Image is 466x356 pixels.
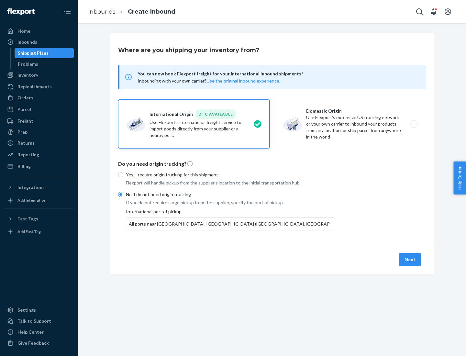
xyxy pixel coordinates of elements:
[17,184,45,191] div: Integrations
[138,78,280,83] span: Inbounding with your own carrier?
[17,118,33,124] div: Freight
[17,307,36,313] div: Settings
[126,191,334,198] p: No, I do not need origin trucking
[4,82,74,92] a: Replenishments
[17,216,38,222] div: Fast Tags
[61,5,74,18] button: Close Navigation
[17,28,30,34] div: Home
[138,70,418,78] span: You can now book Flexport freight for your international inbound shipments!
[17,340,49,346] div: Give Feedback
[4,161,74,172] a: Billing
[17,163,31,170] div: Billing
[126,199,334,206] p: If you do not require cargo pickup from the supplier, specify the port of pickup.
[4,227,74,237] a: Add Fast Tag
[413,5,426,18] button: Open Search Box
[15,48,74,58] a: Shipping Plans
[4,182,74,193] button: Integrations
[17,129,28,135] div: Prep
[18,61,38,67] div: Problems
[17,140,35,146] div: Returns
[17,318,51,324] div: Talk to Support
[441,5,454,18] button: Open account menu
[126,208,334,230] div: International port of pickup
[4,93,74,103] a: Orders
[4,338,74,348] button: Give Feedback
[17,106,31,113] div: Parcel
[4,127,74,137] a: Prep
[453,161,466,195] button: Help Center
[83,2,181,21] ol: breadcrumbs
[17,197,46,203] div: Add Integration
[17,83,52,90] div: Replenishments
[4,195,74,206] a: Add Integration
[88,8,116,15] a: Inbounds
[118,160,426,168] p: Do you need origin trucking?
[17,39,37,45] div: Inbounds
[118,172,123,177] input: Yes, I require origin trucking for this shipment
[4,150,74,160] a: Reporting
[4,70,74,80] a: Inventory
[17,95,33,101] div: Orders
[118,46,259,54] h3: Where are you shipping your inventory from?
[399,253,421,266] button: Next
[17,329,44,335] div: Help Center
[126,180,334,186] p: Flexport will handle pickup from the supplier's location to the initial transportation hub.
[17,229,41,234] div: Add Fast Tag
[4,37,74,47] a: Inbounds
[4,26,74,36] a: Home
[206,78,280,84] button: Use the original inbound experience.
[128,8,175,15] a: Create Inbound
[118,192,123,197] input: No, I do not need origin trucking
[4,327,74,337] a: Help Center
[4,104,74,115] a: Parcel
[4,138,74,148] a: Returns
[4,305,74,315] a: Settings
[4,214,74,224] button: Fast Tags
[15,59,74,69] a: Problems
[7,8,35,15] img: Flexport logo
[427,5,440,18] button: Open notifications
[4,316,74,326] a: Talk to Support
[4,116,74,126] a: Freight
[17,151,39,158] div: Reporting
[18,50,49,56] div: Shipping Plans
[126,172,334,178] p: Yes, I require origin trucking for this shipment
[17,72,38,78] div: Inventory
